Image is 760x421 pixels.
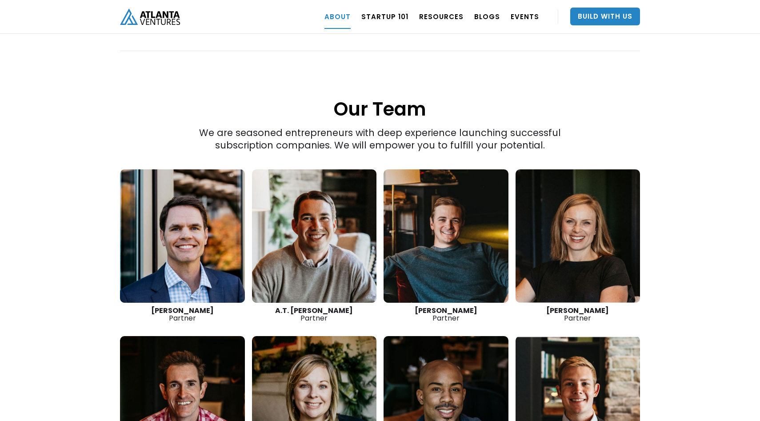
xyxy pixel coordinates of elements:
div: Partner [120,307,245,322]
strong: [PERSON_NAME] [151,305,214,316]
a: RESOURCES [419,4,464,29]
strong: A.T. [PERSON_NAME] [275,305,353,316]
div: Partner [252,307,377,322]
strong: [PERSON_NAME] [415,305,477,316]
div: Partner [384,307,508,322]
strong: [PERSON_NAME] [546,305,609,316]
a: Startup 101 [361,4,408,29]
a: ABOUT [324,4,351,29]
a: Build With Us [570,8,640,25]
h1: Our Team [120,52,640,122]
a: EVENTS [511,4,539,29]
a: BLOGS [474,4,500,29]
div: Partner [516,307,640,322]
